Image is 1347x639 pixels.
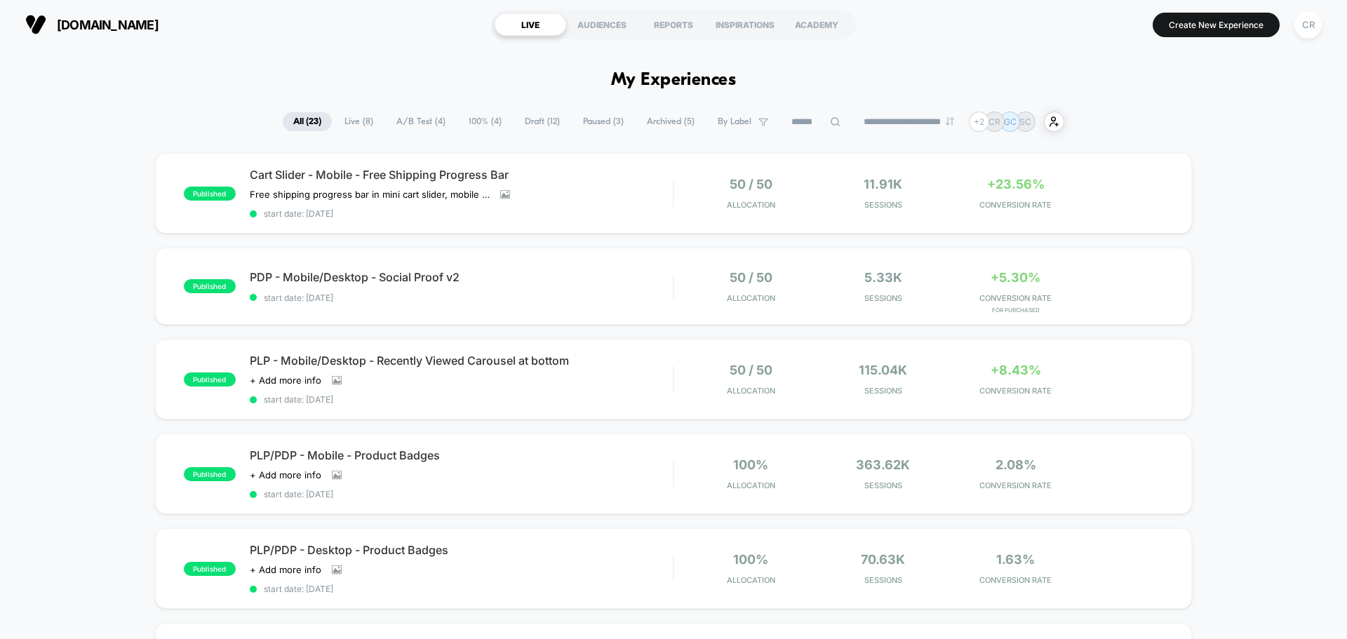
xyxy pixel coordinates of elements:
[733,552,768,567] span: 100%
[611,70,737,90] h1: My Experiences
[730,270,772,285] span: 50 / 50
[969,112,989,132] div: + 2
[953,480,1078,490] span: CONVERSION RATE
[184,372,236,386] span: published
[953,293,1078,303] span: CONVERSION RATE
[859,363,907,377] span: 115.04k
[727,386,775,396] span: Allocation
[733,457,768,472] span: 100%
[566,13,638,36] div: AUDIENCES
[709,13,781,36] div: INSPIRATIONS
[1004,116,1017,127] p: GC
[727,575,775,585] span: Allocation
[184,467,236,481] span: published
[727,200,775,210] span: Allocation
[996,457,1036,472] span: 2.08%
[730,177,772,191] span: 50 / 50
[514,112,570,131] span: Draft ( 12 )
[250,270,673,284] span: PDP - Mobile/Desktop - Social Proof v2
[727,480,775,490] span: Allocation
[250,208,673,219] span: start date: [DATE]
[495,13,566,36] div: LIVE
[996,552,1035,567] span: 1.63%
[987,177,1045,191] span: +23.56%
[334,112,384,131] span: Live ( 8 )
[821,386,946,396] span: Sessions
[250,168,673,182] span: Cart Slider - Mobile - Free Shipping Progress Bar
[821,200,946,210] span: Sessions
[386,112,456,131] span: A/B Test ( 4 )
[250,489,673,499] span: start date: [DATE]
[821,480,946,490] span: Sessions
[636,112,705,131] span: Archived ( 5 )
[250,292,673,303] span: start date: [DATE]
[250,354,673,368] span: PLP - Mobile/Desktop - Recently Viewed Carousel at bottom
[1019,116,1031,127] p: SC
[250,469,321,480] span: + Add more info
[730,363,772,377] span: 50 / 50
[821,575,946,585] span: Sessions
[861,552,905,567] span: 70.63k
[727,293,775,303] span: Allocation
[1290,11,1326,39] button: CR
[184,279,236,293] span: published
[458,112,512,131] span: 100% ( 4 )
[21,13,163,36] button: [DOMAIN_NAME]
[250,564,321,575] span: + Add more info
[250,375,321,386] span: + Add more info
[638,13,709,36] div: REPORTS
[991,363,1041,377] span: +8.43%
[250,448,673,462] span: PLP/PDP - Mobile - Product Badges
[250,543,673,557] span: PLP/PDP - Desktop - Product Badges
[864,270,902,285] span: 5.33k
[184,187,236,201] span: published
[250,189,490,200] span: Free shipping progress bar in mini cart slider, mobile only
[864,177,902,191] span: 11.91k
[953,386,1078,396] span: CONVERSION RATE
[25,14,46,35] img: Visually logo
[953,575,1078,585] span: CONVERSION RATE
[953,200,1078,210] span: CONVERSION RATE
[572,112,634,131] span: Paused ( 3 )
[821,293,946,303] span: Sessions
[989,116,1000,127] p: CR
[856,457,910,472] span: 363.62k
[1294,11,1322,39] div: CR
[718,116,751,127] span: By Label
[184,562,236,576] span: published
[953,307,1078,314] span: for Purchased
[250,394,673,405] span: start date: [DATE]
[57,18,159,32] span: [DOMAIN_NAME]
[781,13,852,36] div: ACADEMY
[1153,13,1280,37] button: Create New Experience
[991,270,1040,285] span: +5.30%
[250,584,673,594] span: start date: [DATE]
[283,112,332,131] span: All ( 23 )
[946,117,954,126] img: end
